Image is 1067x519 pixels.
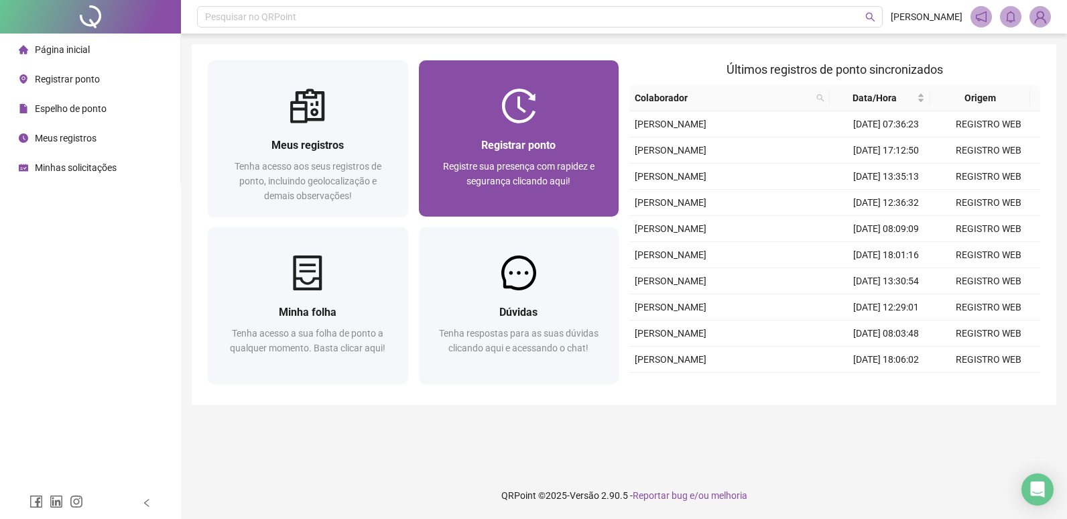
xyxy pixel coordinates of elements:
[19,133,28,143] span: clock-circle
[19,74,28,84] span: environment
[35,133,97,143] span: Meus registros
[271,139,344,152] span: Meus registros
[443,161,594,186] span: Registre sua presença com rapidez e segurança clicando aqui!
[835,347,938,373] td: [DATE] 18:06:02
[208,60,408,217] a: Meus registrosTenha acesso aos seus registros de ponto, incluindo geolocalização e demais observa...
[419,227,619,384] a: DúvidasTenha respostas para as suas dúvidas clicando aqui e acessando o chat!
[230,328,385,353] span: Tenha acesso a sua folha de ponto a qualquer momento. Basta clicar aqui!
[635,249,706,260] span: [PERSON_NAME]
[35,103,107,114] span: Espelho de ponto
[814,88,827,108] span: search
[635,171,706,182] span: [PERSON_NAME]
[938,268,1040,294] td: REGISTRO WEB
[279,306,336,319] span: Minha folha
[481,139,556,152] span: Registrar ponto
[35,162,117,173] span: Minhas solicitações
[938,321,1040,347] td: REGISTRO WEB
[835,268,938,294] td: [DATE] 13:30:54
[835,91,914,105] span: Data/Hora
[835,242,938,268] td: [DATE] 18:01:16
[29,495,43,508] span: facebook
[35,74,100,84] span: Registrar ponto
[938,294,1040,321] td: REGISTRO WEB
[938,164,1040,190] td: REGISTRO WEB
[835,137,938,164] td: [DATE] 17:12:50
[891,9,962,24] span: [PERSON_NAME]
[19,45,28,54] span: home
[35,44,90,55] span: Página inicial
[635,302,706,312] span: [PERSON_NAME]
[635,119,706,129] span: [PERSON_NAME]
[635,328,706,339] span: [PERSON_NAME]
[835,190,938,216] td: [DATE] 12:36:32
[235,161,381,201] span: Tenha acesso aos seus registros de ponto, incluindo geolocalização e demais observações!
[930,85,1031,111] th: Origem
[208,227,408,384] a: Minha folhaTenha acesso a sua folha de ponto a qualquer momento. Basta clicar aqui!
[635,145,706,156] span: [PERSON_NAME]
[635,354,706,365] span: [PERSON_NAME]
[830,85,930,111] th: Data/Hora
[835,164,938,190] td: [DATE] 13:35:13
[938,137,1040,164] td: REGISTRO WEB
[975,11,987,23] span: notification
[1021,473,1054,506] div: Open Intercom Messenger
[816,94,824,102] span: search
[633,490,747,501] span: Reportar bug e/ou melhoria
[142,498,151,508] span: left
[19,163,28,172] span: schedule
[835,111,938,137] td: [DATE] 07:36:23
[1005,11,1017,23] span: bell
[635,276,706,286] span: [PERSON_NAME]
[1030,7,1050,27] img: 91070
[938,242,1040,268] td: REGISTRO WEB
[938,347,1040,373] td: REGISTRO WEB
[865,12,875,22] span: search
[570,490,599,501] span: Versão
[19,104,28,113] span: file
[635,197,706,208] span: [PERSON_NAME]
[938,216,1040,242] td: REGISTRO WEB
[635,91,811,105] span: Colaborador
[835,373,938,399] td: [DATE] 13:33:04
[835,294,938,321] td: [DATE] 12:29:01
[439,328,599,353] span: Tenha respostas para as suas dúvidas clicando aqui e acessando o chat!
[50,495,63,508] span: linkedin
[938,373,1040,399] td: REGISTRO WEB
[181,472,1067,519] footer: QRPoint © 2025 - 2.90.5 -
[70,495,83,508] span: instagram
[419,60,619,217] a: Registrar pontoRegistre sua presença com rapidez e segurança clicando aqui!
[835,216,938,242] td: [DATE] 08:09:09
[635,223,706,234] span: [PERSON_NAME]
[835,321,938,347] td: [DATE] 08:03:48
[938,111,1040,137] td: REGISTRO WEB
[938,190,1040,216] td: REGISTRO WEB
[727,62,943,76] span: Últimos registros de ponto sincronizados
[499,306,538,319] span: Dúvidas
